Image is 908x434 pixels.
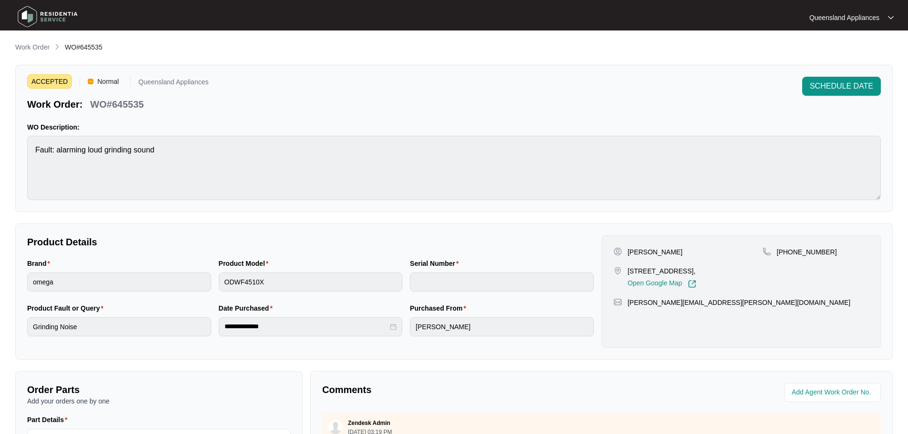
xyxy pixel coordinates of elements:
label: Date Purchased [219,303,276,313]
textarea: Fault: alarming loud grinding sound [27,136,881,200]
span: WO#645535 [65,43,102,51]
p: Order Parts [27,383,291,396]
a: Open Google Map [628,280,696,288]
label: Brand [27,259,54,268]
span: SCHEDULE DATE [810,81,873,92]
input: Product Model [219,273,403,292]
p: [PERSON_NAME] [628,247,683,257]
p: Work Order: [27,98,82,111]
input: Product Fault or Query [27,317,211,336]
input: Brand [27,273,211,292]
img: Vercel Logo [88,79,93,84]
span: Normal [93,74,122,89]
p: Work Order [15,42,50,52]
p: Product Details [27,235,594,249]
p: Zendesk Admin [348,419,390,427]
p: WO#645535 [90,98,143,111]
label: Product Fault or Query [27,303,107,313]
img: chevron-right [53,43,61,50]
img: user-pin [613,247,622,256]
img: map-pin [763,247,771,256]
input: Serial Number [410,273,594,292]
img: residentia service logo [14,2,81,31]
img: user.svg [328,420,343,434]
p: Queensland Appliances [809,13,879,22]
input: Date Purchased [224,322,388,332]
p: WO Description: [27,122,881,132]
p: [STREET_ADDRESS], [628,266,696,276]
img: Link-External [688,280,696,288]
img: map-pin [613,298,622,306]
input: Add Agent Work Order No. [792,387,875,398]
span: ACCEPTED [27,74,72,89]
p: [PERSON_NAME][EMAIL_ADDRESS][PERSON_NAME][DOMAIN_NAME] [628,298,851,307]
button: SCHEDULE DATE [802,77,881,96]
a: Work Order [13,42,51,53]
p: Comments [322,383,595,396]
p: [PHONE_NUMBER] [777,247,837,257]
p: Add your orders one by one [27,396,291,406]
img: dropdown arrow [888,15,894,20]
img: map-pin [613,266,622,275]
label: Part Details [27,415,71,424]
p: Queensland Appliances [138,79,208,89]
input: Purchased From [410,317,594,336]
label: Serial Number [410,259,462,268]
label: Purchased From [410,303,470,313]
label: Product Model [219,259,273,268]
